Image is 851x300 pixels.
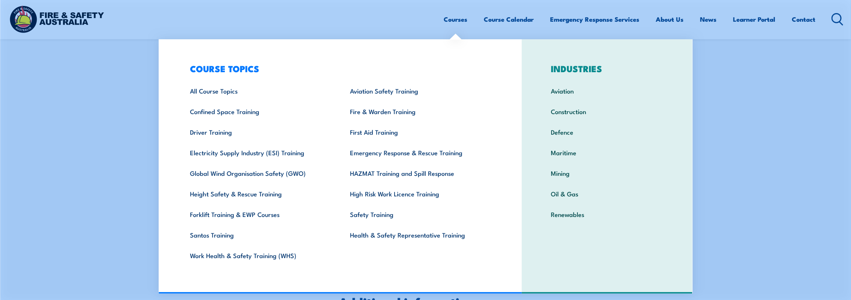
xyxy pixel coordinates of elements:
[539,80,675,101] a: Aviation
[539,183,675,204] a: Oil & Gas
[178,80,338,101] a: All Course Topics
[178,122,338,142] a: Driver Training
[178,204,338,224] a: Forklift Training & EWP Courses
[444,9,468,29] a: Courses
[484,9,534,29] a: Course Calendar
[178,183,338,204] a: Height Safety & Rescue Training
[178,142,338,163] a: Electricity Supply Industry (ESI) Training
[178,163,338,183] a: Global Wind Organisation Safety (GWO)
[656,9,684,29] a: About Us
[539,63,675,74] h3: INDUSTRIES
[792,9,816,29] a: Contact
[178,245,338,266] a: Work Health & Safety Training (WHS)
[338,204,498,224] a: Safety Training
[338,80,498,101] a: Aviation Safety Training
[550,9,640,29] a: Emergency Response Services
[733,9,776,29] a: Learner Portal
[178,63,498,74] h3: COURSE TOPICS
[539,163,675,183] a: Mining
[178,224,338,245] a: Santos Training
[539,204,675,224] a: Renewables
[178,101,338,122] a: Confined Space Training
[338,163,498,183] a: HAZMAT Training and Spill Response
[338,183,498,204] a: High Risk Work Licence Training
[539,101,675,122] a: Construction
[338,122,498,142] a: First Aid Training
[338,101,498,122] a: Fire & Warden Training
[539,142,675,163] a: Maritime
[539,122,675,142] a: Defence
[338,224,498,245] a: Health & Safety Representative Training
[700,9,717,29] a: News
[338,142,498,163] a: Emergency Response & Rescue Training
